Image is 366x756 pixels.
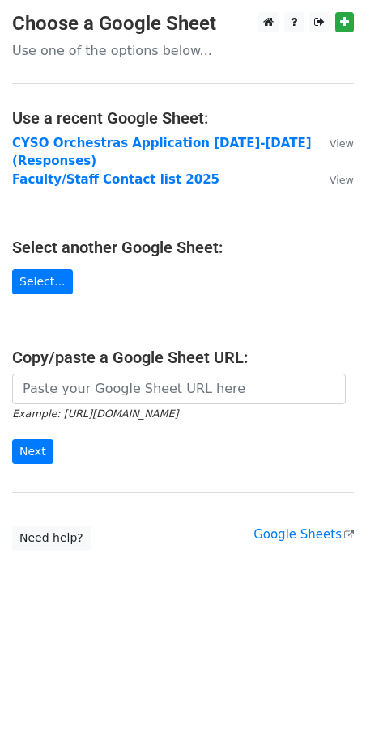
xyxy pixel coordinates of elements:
small: View [330,174,354,186]
h3: Choose a Google Sheet [12,12,354,36]
a: Need help? [12,526,91,551]
a: View [313,136,354,150]
input: Paste your Google Sheet URL here [12,374,346,404]
a: Faculty/Staff Contact list 2025 [12,172,219,187]
input: Next [12,439,53,464]
a: Select... [12,269,73,294]
a: CYSO Orchestras Application [DATE]-[DATE] (Responses) [12,136,312,169]
h4: Copy/paste a Google Sheet URL: [12,348,354,367]
h4: Select another Google Sheet: [12,238,354,257]
a: View [313,172,354,187]
p: Use one of the options below... [12,42,354,59]
small: View [330,137,354,150]
small: Example: [URL][DOMAIN_NAME] [12,408,178,420]
h4: Use a recent Google Sheet: [12,108,354,128]
a: Google Sheets [253,527,354,542]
